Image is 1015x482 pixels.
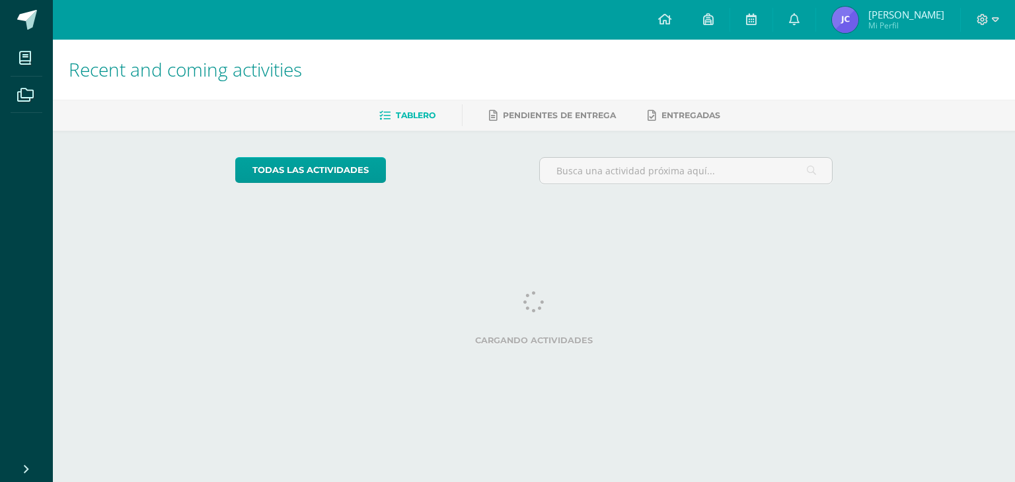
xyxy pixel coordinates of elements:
[69,57,302,82] span: Recent and coming activities
[648,105,720,126] a: Entregadas
[661,110,720,120] span: Entregadas
[489,105,616,126] a: Pendientes de entrega
[235,157,386,183] a: todas las Actividades
[868,8,944,21] span: [PERSON_NAME]
[235,335,833,345] label: Cargando actividades
[832,7,858,33] img: dc13916477827c5964e411bc3b1e6715.png
[503,110,616,120] span: Pendientes de entrega
[379,105,435,126] a: Tablero
[396,110,435,120] span: Tablero
[868,20,944,31] span: Mi Perfil
[540,158,833,184] input: Busca una actividad próxima aquí...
